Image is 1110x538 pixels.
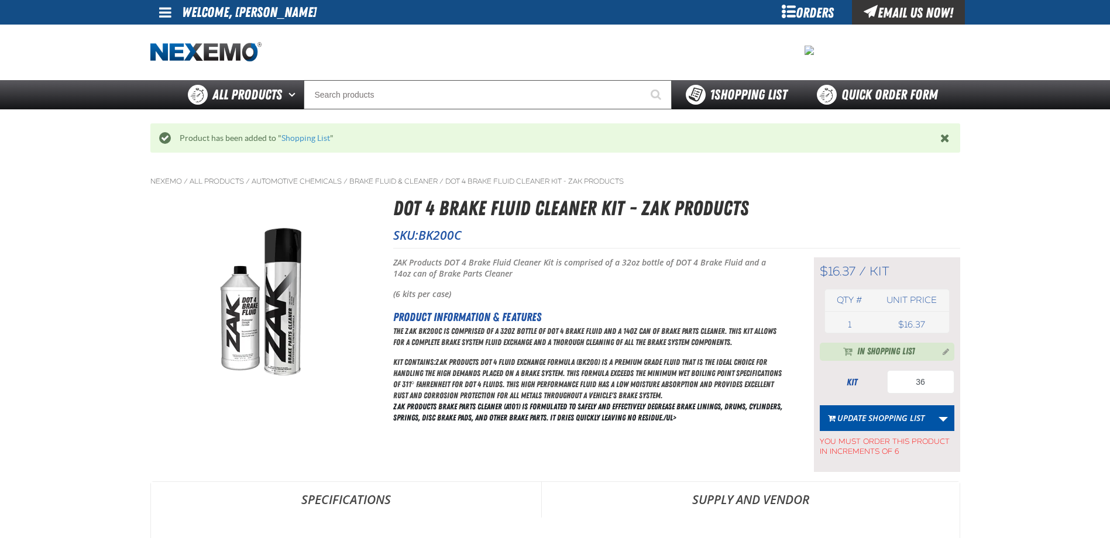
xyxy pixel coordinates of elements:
span: All Products [212,84,282,105]
span: / [184,177,188,186]
input: Product Quantity [887,370,954,394]
button: Start Searching [642,80,672,109]
span: / [343,177,348,186]
button: Close the Notification [937,129,954,147]
a: Specifications [151,482,541,517]
span: $16.37 [820,264,855,279]
img: Nexemo logo [150,42,262,63]
a: More Actions [932,405,954,431]
span: In Shopping List [857,345,915,359]
a: Supply and Vendor [542,482,960,517]
span: / [859,264,866,279]
a: Nexemo [150,177,182,186]
div: ZAK Products Brake Parts Cleaner (A101) is formulated to safely and effectively degrease brake li... [393,326,785,423]
h1: DOT 4 Brake Fluid Cleaner Kit - ZAK Products [393,193,960,224]
button: You have 1 Shopping List. Open to view details [672,80,801,109]
p: SKU: [393,227,960,243]
a: All Products [190,177,244,186]
a: Shopping List [281,133,330,143]
th: Unit price [874,289,949,311]
p: ZAK Products DOT 4 Brake Fluid Cleaner Kit is comprised of a 32oz bottle of DOT 4 Brake Fluid and... [393,257,785,280]
input: Search [304,80,672,109]
button: Update Shopping List [820,405,933,431]
h2: Product Information & Features [393,308,785,326]
p: (6 kits per case) [393,289,785,300]
button: Open All Products pages [284,80,304,109]
img: DOT 4 Brake Fluid Cleaner Kit - ZAK Products [151,217,372,388]
a: Brake Fluid & Cleaner [349,177,438,186]
span: kit [870,264,889,279]
span: Shopping List [710,87,787,103]
span: BK200C [418,227,462,243]
strong: 1 [710,87,714,103]
span: 1 [848,319,851,330]
a: DOT 4 Brake Fluid Cleaner Kit - ZAK Products [445,177,624,186]
img: 850b3ca0065f1ff5521978d91a4632f4.png [805,46,814,55]
span: / [439,177,444,186]
span: You must order this product in increments of 6 [820,431,954,457]
div: kit [820,376,884,389]
th: Qty # [825,289,875,311]
td: $16.37 [874,316,949,333]
a: Automotive Chemicals [252,177,342,186]
nav: Breadcrumbs [150,177,960,186]
span: / [246,177,250,186]
button: Manage current product in the Shopping List [933,344,952,358]
p: Kit contains:ZAK Products DOT 4 Fluid Exchange Formula (BK200) is a premium grade fluid that is t... [393,357,785,401]
p: The ZAK BK200C is comprised of a 32oz bottle of DOT 4 Brake Fluid and a 14oz can of Brake Parts C... [393,326,785,348]
a: Quick Order Form [801,80,960,109]
div: Product has been added to " " [171,133,940,144]
a: Home [150,42,262,63]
